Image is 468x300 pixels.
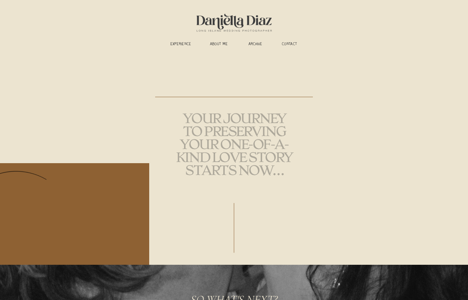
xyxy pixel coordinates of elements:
a: ARCHIVE [244,42,267,47]
h2: Your journey to preserving your one-of-a-kind love story starts now. . . [175,112,292,194]
a: ABOUT ME [205,42,233,47]
a: experience [167,42,194,47]
a: CONTACT [278,42,301,47]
